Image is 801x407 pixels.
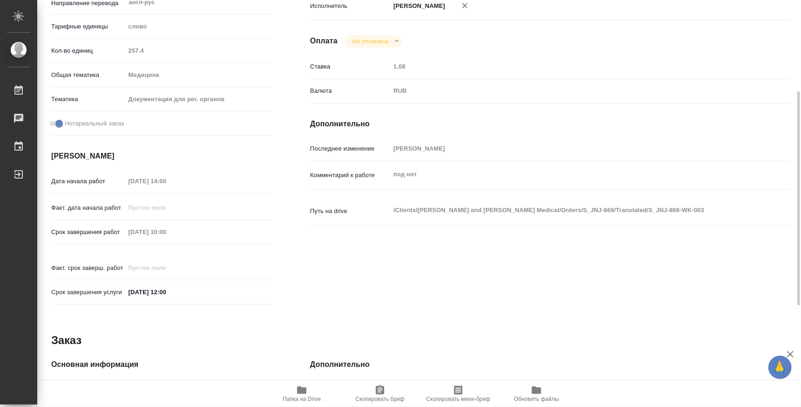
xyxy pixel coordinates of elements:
[310,359,791,370] h4: Дополнительно
[125,201,207,214] input: Пустое поле
[125,67,273,83] div: Медицина
[125,261,207,275] input: Пустое поле
[51,46,125,55] p: Кол-во единиц
[51,22,125,31] p: Тарифные единицы
[51,288,125,297] p: Срок завершения услуги
[283,396,321,402] span: Папка на Drive
[310,207,390,216] p: Путь на drive
[426,396,490,402] span: Скопировать мини-бриф
[497,381,576,407] button: Обновить файлы
[310,144,390,153] p: Последнее изменение
[310,62,390,71] p: Ставка
[51,177,125,186] p: Дата начала работ
[390,1,445,11] p: [PERSON_NAME]
[51,151,273,162] h4: [PERSON_NAME]
[51,263,125,273] p: Факт. срок заверш. работ
[51,333,81,348] h2: Заказ
[310,171,390,180] p: Комментарий к работе
[51,359,273,370] h4: Основная информация
[125,91,273,107] div: Документация для рег. органов
[390,83,751,99] div: RUB
[125,225,207,239] input: Пустое поле
[355,396,404,402] span: Скопировать бриф
[768,356,792,379] button: 🙏
[125,44,273,57] input: Пустое поле
[51,228,125,237] p: Срок завершения работ
[65,119,124,128] span: Нотариальный заказ
[772,358,788,377] span: 🙏
[419,381,497,407] button: Скопировать мини-бриф
[125,19,273,34] div: слово
[341,381,419,407] button: Скопировать бриф
[125,285,207,299] input: ✎ Введи что-нибудь
[310,35,338,47] h4: Оплата
[390,202,751,218] textarea: /Clients/[PERSON_NAME] and [PERSON_NAME] Medical/Orders/S_JNJ-869/Translated/S_JNJ-869-WK-003
[390,166,751,182] textarea: под нот
[310,118,791,130] h4: Дополнительно
[263,381,341,407] button: Папка на Drive
[51,203,125,213] p: Факт. дата начала работ
[390,142,751,155] input: Пустое поле
[51,95,125,104] p: Тематика
[125,174,207,188] input: Пустое поле
[514,396,559,402] span: Обновить файлы
[390,60,751,73] input: Пустое поле
[310,1,390,11] p: Исполнитель
[51,70,125,80] p: Общая тематика
[345,35,402,48] div: Не оплачена
[350,37,391,45] button: Не оплачена
[310,86,390,96] p: Валюта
